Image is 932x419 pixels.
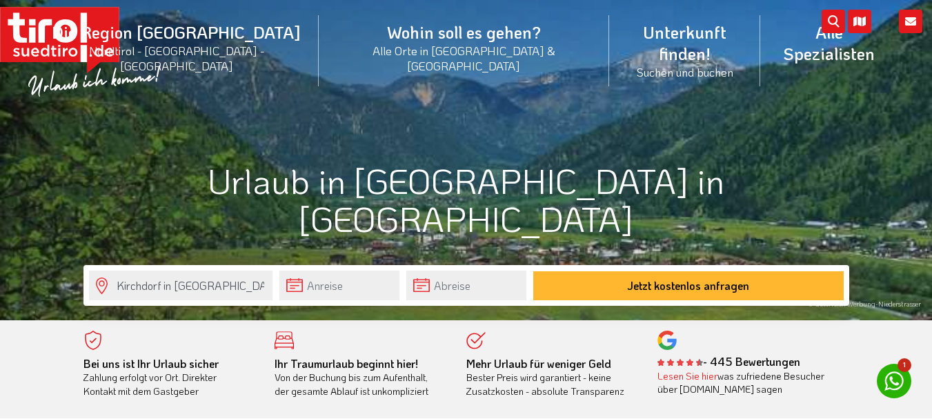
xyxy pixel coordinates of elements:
[83,356,219,371] b: Bei uns ist Ihr Urlaub sicher
[657,354,800,369] b: - 445 Bewertungen
[657,369,829,396] div: was zufriedene Besucher über [DOMAIN_NAME] sagen
[279,271,399,300] input: Anreise
[319,6,609,88] a: Wohin soll es gehen?Alle Orte in [GEOGRAPHIC_DATA] & [GEOGRAPHIC_DATA]
[406,271,526,300] input: Abreise
[335,43,593,73] small: Alle Orte in [GEOGRAPHIC_DATA] & [GEOGRAPHIC_DATA]
[34,6,319,88] a: Die Region [GEOGRAPHIC_DATA]Nordtirol - [GEOGRAPHIC_DATA] - [GEOGRAPHIC_DATA]
[83,162,849,237] h1: Urlaub in [GEOGRAPHIC_DATA] in [GEOGRAPHIC_DATA]
[899,10,922,33] i: Kontakt
[275,356,418,371] b: Ihr Traumurlaub beginnt hier!
[657,369,717,382] a: Lesen Sie hier
[898,358,911,372] span: 1
[877,364,911,398] a: 1
[83,357,255,398] div: Zahlung erfolgt vor Ort. Direkter Kontakt mit dem Gastgeber
[533,271,844,300] button: Jetzt kostenlos anfragen
[626,64,744,79] small: Suchen und buchen
[848,10,871,33] i: Karte öffnen
[466,356,611,371] b: Mehr Urlaub für weniger Geld
[609,6,760,95] a: Unterkunft finden!Suchen und buchen
[466,357,637,398] div: Bester Preis wird garantiert - keine Zusatzkosten - absolute Transparenz
[760,6,898,79] a: Alle Spezialisten
[89,271,272,300] input: Wo soll's hingehen?
[275,357,446,398] div: Von der Buchung bis zum Aufenthalt, der gesamte Ablauf ist unkompliziert
[51,43,302,73] small: Nordtirol - [GEOGRAPHIC_DATA] - [GEOGRAPHIC_DATA]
